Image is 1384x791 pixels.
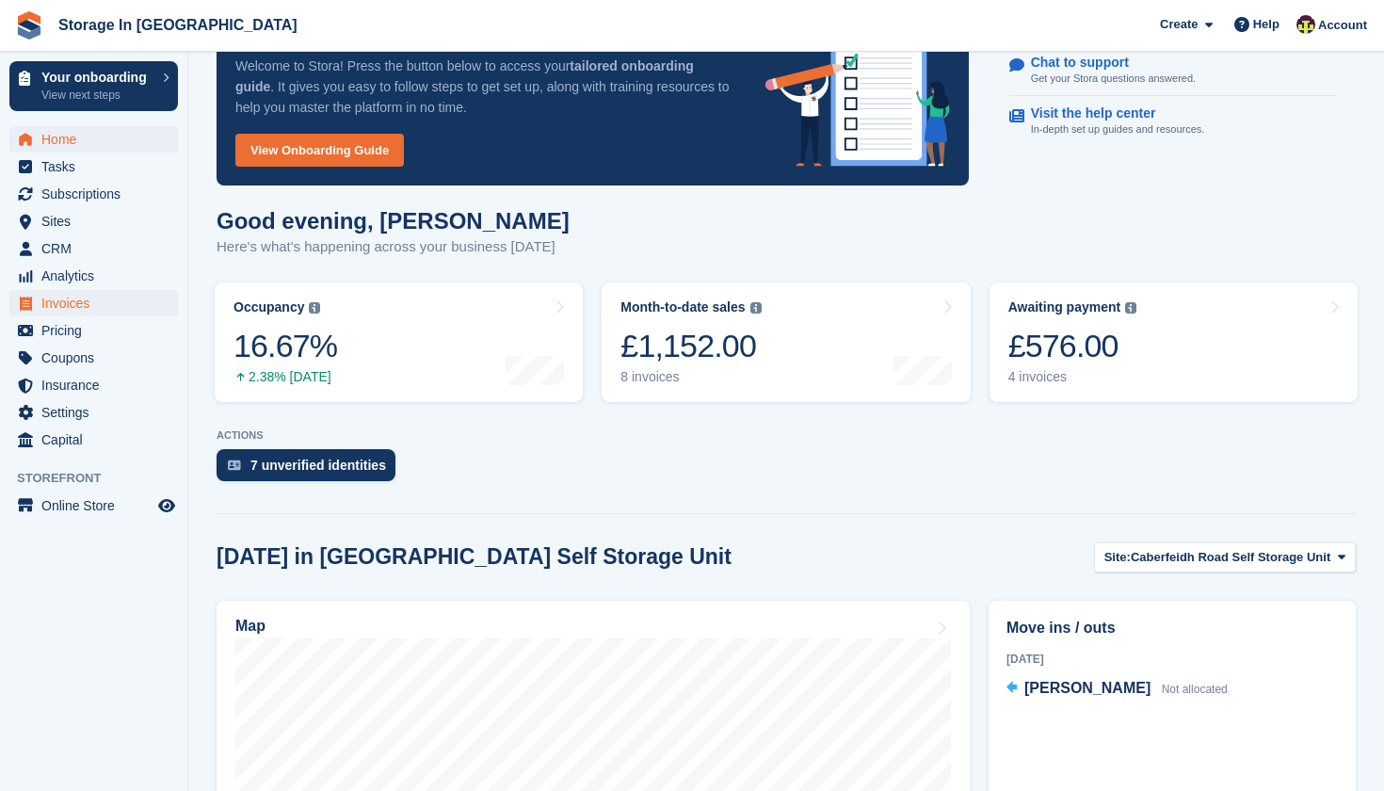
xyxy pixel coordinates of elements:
[9,399,178,426] a: menu
[620,327,761,365] div: £1,152.00
[1094,542,1356,573] button: Site: Caberfeidh Road Self Storage Unit
[1006,651,1338,668] div: [DATE]
[17,469,187,488] span: Storefront
[9,61,178,111] a: Your onboarding View next steps
[51,9,305,40] a: Storage In [GEOGRAPHIC_DATA]
[9,126,178,153] a: menu
[15,11,43,40] img: stora-icon-8386f47178a22dfd0bd8f6a31ec36ba5ce8667c1dd55bd0f319d3a0aa187defe.svg
[1031,55,1181,71] p: Chat to support
[1009,45,1338,97] a: Chat to support Get your Stora questions answered.
[1125,302,1136,314] img: icon-info-grey-7440780725fd019a000dd9b08b2336e03edf1995a4989e88bcd33f0948082b44.svg
[41,492,154,519] span: Online Store
[1008,327,1137,365] div: £576.00
[41,290,154,316] span: Invoices
[1031,105,1190,121] p: Visit the help center
[9,492,178,519] a: menu
[41,235,154,262] span: CRM
[233,327,337,365] div: 16.67%
[1104,548,1131,567] span: Site:
[750,302,762,314] img: icon-info-grey-7440780725fd019a000dd9b08b2336e03edf1995a4989e88bcd33f0948082b44.svg
[1296,15,1315,34] img: Colin Wood
[9,235,178,262] a: menu
[41,345,154,371] span: Coupons
[250,458,386,473] div: 7 unverified identities
[41,126,154,153] span: Home
[235,56,735,118] p: Welcome to Stora! Press the button below to access your . It gives you easy to follow steps to ge...
[309,302,320,314] img: icon-info-grey-7440780725fd019a000dd9b08b2336e03edf1995a4989e88bcd33f0948082b44.svg
[235,618,266,635] h2: Map
[41,263,154,289] span: Analytics
[1009,96,1338,147] a: Visit the help center In-depth set up guides and resources.
[765,25,950,167] img: onboarding-info-6c161a55d2c0e0a8cae90662b2fe09162a5109e8cc188191df67fb4f79e88e88.svg
[41,71,153,84] p: Your onboarding
[41,153,154,180] span: Tasks
[620,369,761,385] div: 8 invoices
[1008,299,1121,315] div: Awaiting payment
[41,317,154,344] span: Pricing
[1031,121,1205,137] p: In-depth set up guides and resources.
[9,345,178,371] a: menu
[41,208,154,234] span: Sites
[155,494,178,517] a: Preview store
[217,236,570,258] p: Here's what's happening across your business [DATE]
[233,299,304,315] div: Occupancy
[233,369,337,385] div: 2.38% [DATE]
[9,290,178,316] a: menu
[9,153,178,180] a: menu
[9,427,178,453] a: menu
[9,372,178,398] a: menu
[620,299,745,315] div: Month-to-date sales
[602,282,970,402] a: Month-to-date sales £1,152.00 8 invoices
[1006,617,1338,639] h2: Move ins / outs
[217,208,570,234] h1: Good evening, [PERSON_NAME]
[9,181,178,207] a: menu
[1253,15,1279,34] span: Help
[9,263,178,289] a: menu
[1031,71,1196,87] p: Get your Stora questions answered.
[41,87,153,104] p: View next steps
[1131,548,1330,567] span: Caberfeidh Road Self Storage Unit
[215,282,583,402] a: Occupancy 16.67% 2.38% [DATE]
[41,427,154,453] span: Capital
[1008,369,1137,385] div: 4 invoices
[41,181,154,207] span: Subscriptions
[41,372,154,398] span: Insurance
[41,399,154,426] span: Settings
[9,317,178,344] a: menu
[217,544,732,570] h2: [DATE] in [GEOGRAPHIC_DATA] Self Storage Unit
[217,429,1356,442] p: ACTIONS
[9,208,178,234] a: menu
[235,134,404,167] a: View Onboarding Guide
[1024,680,1151,696] span: [PERSON_NAME]
[990,282,1358,402] a: Awaiting payment £576.00 4 invoices
[228,460,241,471] img: verify_identity-adf6edd0f0f0b5bbfe63781bf79b02c33cf7c696d77639b501bdc392416b5a36.svg
[1006,677,1228,702] a: [PERSON_NAME] Not allocated
[217,449,405,491] a: 7 unverified identities
[1318,16,1367,35] span: Account
[1162,683,1228,696] span: Not allocated
[1160,15,1198,34] span: Create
